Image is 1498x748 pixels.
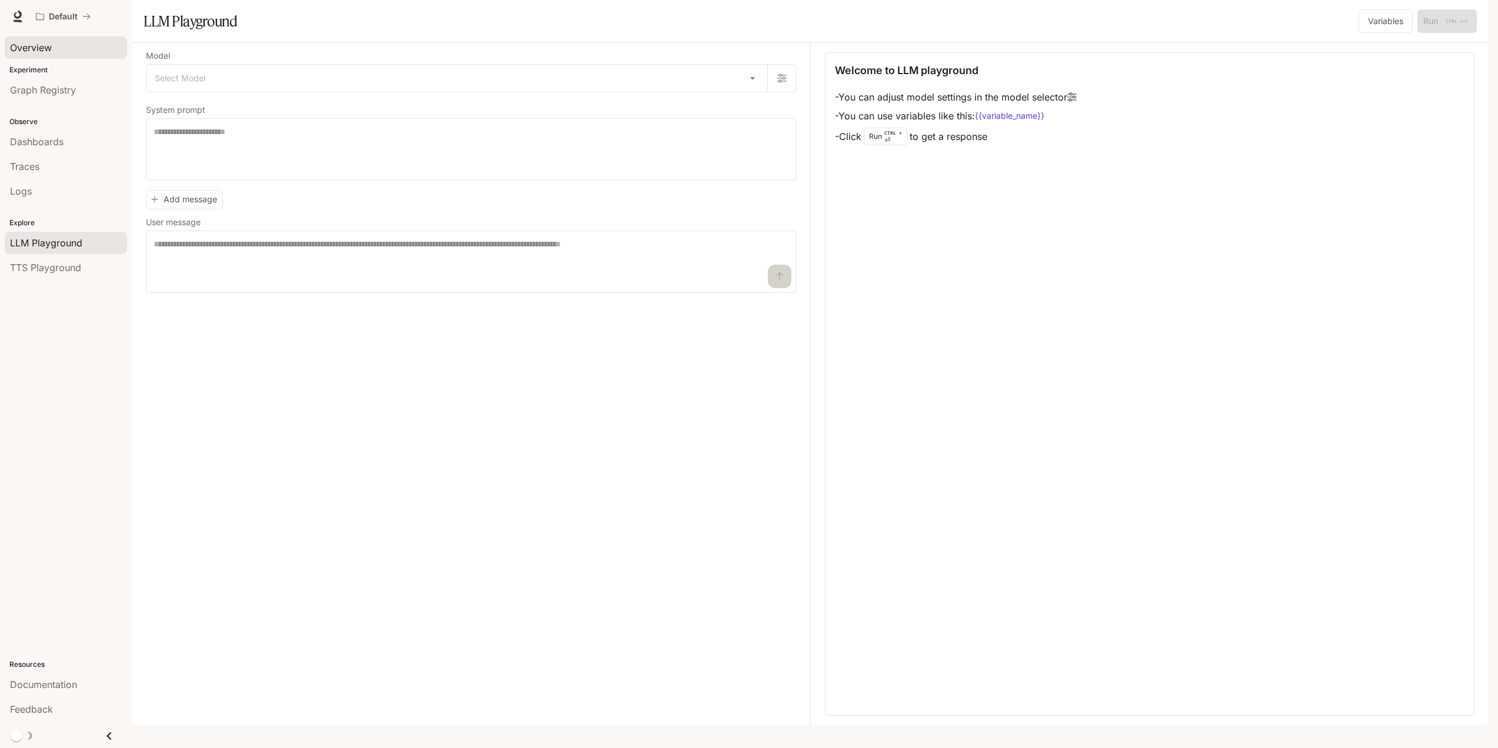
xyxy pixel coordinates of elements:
p: Welcome to LLM playground [835,62,978,78]
h1: LLM Playground [144,9,237,33]
button: All workspaces [31,5,96,28]
p: Default [49,12,78,22]
div: Run [864,128,907,145]
span: Select Model [155,72,205,84]
p: User message [146,218,201,226]
li: - You can adjust model settings in the model selector [835,88,1077,106]
p: CTRL + [884,129,902,136]
p: Model [146,52,170,60]
p: ⏎ [884,129,902,143]
button: Variables [1359,9,1413,33]
code: {{variable_name}} [975,110,1044,122]
div: Select Model [147,65,767,92]
p: System prompt [146,106,205,114]
li: - Click to get a response [835,125,1077,148]
button: Add message [146,190,223,209]
li: - You can use variables like this: [835,106,1077,125]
